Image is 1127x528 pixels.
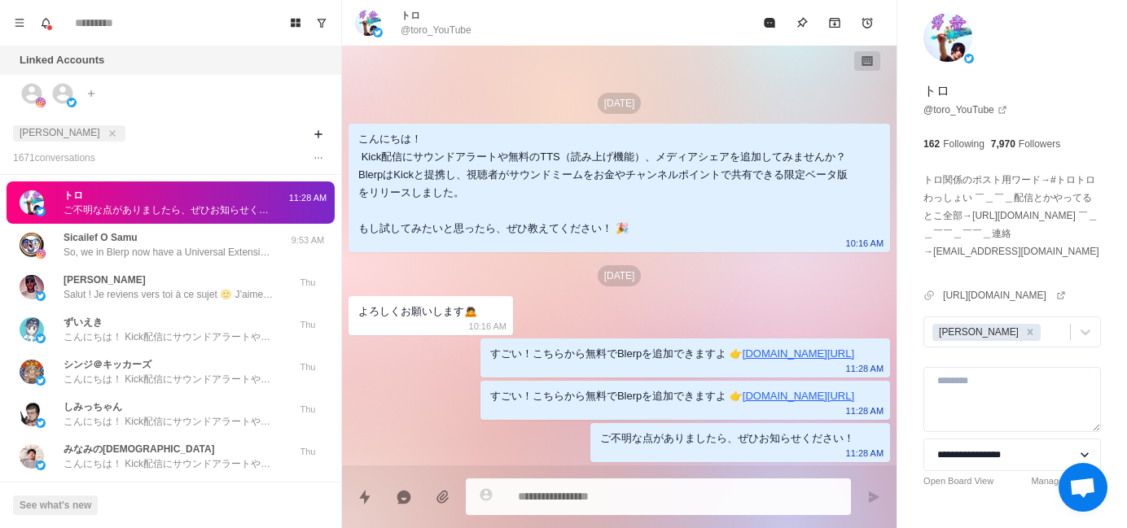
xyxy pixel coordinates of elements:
[64,315,103,329] p: ずいえき
[36,207,46,216] img: picture
[846,402,884,420] p: 11:28 AM
[427,481,459,513] button: Add media
[943,137,984,151] p: Following
[923,103,1007,117] a: @toro_YouTube
[64,329,275,344] p: こんにちは！ Kick配信にサウンドアラートや無料のTTS（読み上げ機能）、メディアシェアを追加してみませんか？ BlerpはKickと提携し、視聴者がサウンドミームをお金やチャンネルポイントで...
[104,125,121,142] button: close
[64,414,275,429] p: こんにちは！ Kick配信にサウンドアラートや無料のTTS（読み上げ機能）、メディアシェアを追加してみませんか？ BlerpはKickと提携し、視聴者がサウンドミームをお金やチャンネルポイントで...
[818,7,851,39] button: Archive
[349,481,381,513] button: Quick replies
[64,442,215,456] p: みなみの[DEMOGRAPHIC_DATA]
[743,390,854,402] a: [DOMAIN_NAME][URL]
[283,10,309,36] button: Board View
[490,345,854,363] div: すごい！こちらから無料でBlerpを追加できますよ 👉
[923,171,1101,260] p: トロ関係のポスト用ワード→#トロトロわっしょい ￣＿￣＿配信とかやってるとこ全部→[URL][DOMAIN_NAME] ￣＿＿￣￣＿￣￣＿連絡→[EMAIL_ADDRESS][DOMAIN_NAME]
[991,137,1015,151] p: 7,970
[36,376,46,386] img: picture
[923,13,972,62] img: picture
[64,203,275,217] p: ご不明な点がありましたら、ぜひお知らせください！
[964,54,974,63] img: picture
[64,399,122,414] p: しみっちゃん
[36,334,46,343] img: picture
[851,7,884,39] button: Add reminder
[598,93,642,114] p: [DATE]
[64,287,275,302] p: Salut ! Je reviens vers toi à ce sujet 🙂 J’aimerais beaucoup en savoir plus sur ton stream et voi...
[923,474,993,488] a: Open Board View
[1031,474,1101,488] a: Manage Statuses
[846,444,884,462] p: 11:28 AM
[13,151,95,165] p: 1671 conversation s
[64,372,275,386] p: こんにちは！ Kick配信にサウンドアラートや無料のTTS（読み上げ機能）、メディアシェアを追加してみませんか？ BlerpはKickと提携し、視聴者がサウンドミームをお金やチャンネルポイントで...
[20,444,44,469] img: picture
[287,445,328,459] p: Thu
[309,148,328,168] button: Options
[287,360,328,374] p: Thu
[20,402,44,426] img: picture
[355,10,381,36] img: picture
[20,275,44,299] img: picture
[598,265,642,286] p: [DATE]
[1059,463,1107,512] a: Open chat
[7,10,33,36] button: Menu
[490,387,854,405] div: すごい！こちらから無料でBlerpを追加できますよ 👉
[20,360,44,384] img: picture
[36,460,46,470] img: picture
[923,137,940,151] p: 162
[934,324,1021,341] div: [PERSON_NAME]
[753,7,786,39] button: Mark as read
[81,84,101,103] button: Add account
[358,303,477,321] div: よろしくお願いします🙇
[373,28,383,37] img: picture
[20,233,44,257] img: picture
[20,52,104,68] p: Linked Accounts
[1019,137,1060,151] p: Followers
[287,403,328,417] p: Thu
[64,357,151,372] p: シンジ＠キッカーズ
[64,230,138,245] p: Sicailef O Samu
[20,317,44,342] img: picture
[287,233,328,247] p: 9:53 AM
[67,98,77,107] img: picture
[388,481,420,513] button: Reply with AI
[20,190,44,215] img: picture
[943,288,1066,303] a: [URL][DOMAIN_NAME]
[64,245,275,260] p: So, we in Blerp now have a Universal Extension that is compatible to all major streaming platform...
[846,360,884,377] p: 11:28 AM
[401,23,471,37] p: @toro_YouTube
[401,8,420,23] p: トロ
[1021,324,1039,341] div: Remove Jayson
[743,347,854,360] a: [DOMAIN_NAME][URL]
[64,188,83,203] p: トロ
[287,191,328,205] p: 11:28 AM
[786,7,818,39] button: Pin
[64,456,275,471] p: こんにちは！ Kick配信にサウンドアラートや無料のTTS（読み上げ機能）、メディアシェアを追加してみませんか？ BlerpはKickと提携し、視聴者がサウンドミームをお金やチャンネルポイントで...
[20,127,100,138] span: [PERSON_NAME]
[846,234,884,252] p: 10:16 AM
[36,418,46,428] img: picture
[64,273,146,287] p: [PERSON_NAME]
[287,318,328,332] p: Thu
[36,98,46,107] img: picture
[600,430,854,447] div: ご不明な点がありましたら、ぜひお知らせください！
[36,249,46,259] img: picture
[287,276,328,290] p: Thu
[13,495,98,515] button: See what's new
[469,317,506,335] p: 10:16 AM
[358,130,854,238] div: こんにちは！ Kick配信にサウンドアラートや無料のTTS（読み上げ機能）、メディアシェアを追加してみませんか？ BlerpはKickと提携し、視聴者がサウンドミームをお金やチャンネルポイントで...
[309,124,328,144] button: Add filters
[857,481,890,513] button: Send message
[36,291,46,301] img: picture
[309,10,335,36] button: Show unread conversations
[33,10,59,36] button: Notifications
[923,81,949,101] p: トロ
